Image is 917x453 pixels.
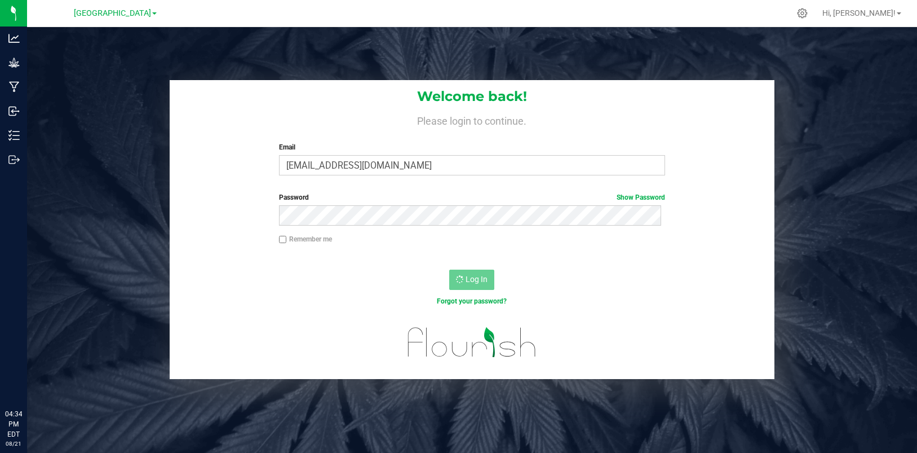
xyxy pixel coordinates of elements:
[8,81,20,93] inline-svg: Manufacturing
[396,318,547,367] img: flourish_logo.svg
[5,409,22,439] p: 04:34 PM EDT
[449,270,494,290] button: Log In
[170,89,774,104] h1: Welcome back!
[279,234,332,244] label: Remember me
[822,8,896,17] span: Hi, [PERSON_NAME]!
[279,236,287,244] input: Remember me
[466,275,488,284] span: Log In
[279,193,309,201] span: Password
[170,113,774,126] h4: Please login to continue.
[617,193,665,201] a: Show Password
[795,8,809,19] div: Manage settings
[8,130,20,141] inline-svg: Inventory
[8,105,20,117] inline-svg: Inbound
[5,439,22,448] p: 08/21
[8,33,20,44] inline-svg: Analytics
[8,57,20,68] inline-svg: Grow
[279,142,665,152] label: Email
[74,8,151,18] span: [GEOGRAPHIC_DATA]
[8,154,20,165] inline-svg: Outbound
[437,297,507,305] a: Forgot your password?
